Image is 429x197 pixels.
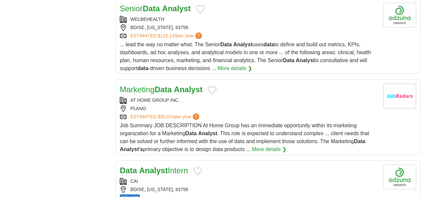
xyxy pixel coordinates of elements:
span: $115,149 [158,33,177,38]
strong: Analyst’s [120,146,143,152]
strong: Analyst [162,4,191,13]
strong: Data [154,85,172,94]
span: Job Summary JOB DESCRIPTION At Home Group has an immediate opportunity within its marketing organ... [120,123,369,152]
img: Company logo [383,84,416,108]
span: ? [195,32,202,39]
strong: Data [143,4,160,13]
strong: Analyst [296,58,315,63]
a: ESTIMATED:$115,149per year? [130,32,203,39]
a: Data AnalystIntern [120,166,188,175]
a: WELBEHEALTH [130,17,164,22]
button: Add to favorite jobs [196,5,205,13]
strong: Analyst [139,166,168,175]
span: ? [193,113,199,120]
img: Company logo [383,165,416,189]
a: MarketingData Analyst [120,85,203,94]
strong: Data [354,138,365,144]
strong: Analyst [198,131,217,136]
a: SeniorData Analyst [120,4,191,13]
div: BOISE, [US_STATE], 83756 [120,24,378,31]
button: Add to favorite jobs [208,86,216,94]
div: CAI [120,178,378,185]
strong: Data [185,131,197,136]
span: ... lead the way no matter what. The Senior uses to define and build out metrics, KPIs, dashboard... [120,42,371,71]
strong: Data [120,166,137,175]
strong: data [264,42,275,47]
div: PLANO [120,105,378,112]
strong: Data [283,58,294,63]
img: WelbeHealth logo [383,3,416,27]
span: $92,074 [158,114,175,119]
strong: Analyst [174,85,203,94]
a: ESTIMATED:$92,074per year? [130,113,201,120]
strong: data [137,65,148,71]
strong: Data [220,42,232,47]
strong: Analyst [233,42,252,47]
div: BOISE, [US_STATE], 83756 [120,186,378,193]
a: More details ❯ [217,64,252,72]
a: More details ❯ [252,145,287,153]
button: Add to favorite jobs [193,167,202,175]
div: AT HOME GROUP INC. [120,97,378,104]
